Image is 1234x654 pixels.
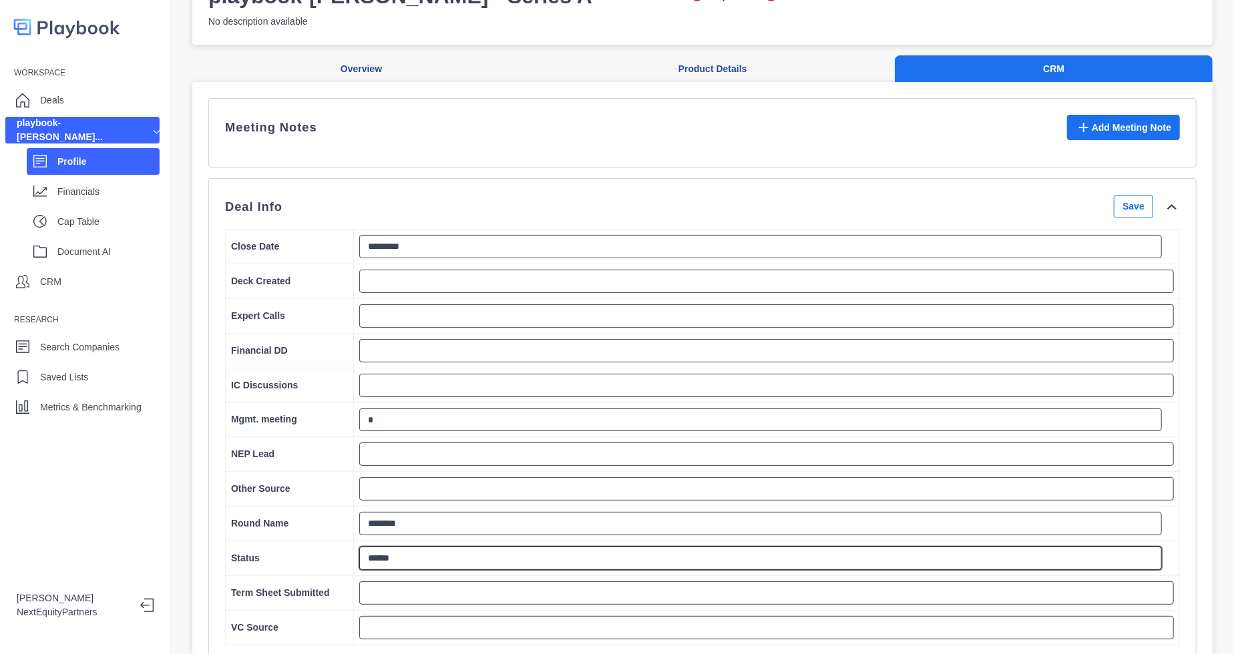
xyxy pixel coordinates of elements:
p: Document AI [57,245,160,259]
button: Overview [192,55,530,83]
td: Financial DD [226,333,354,368]
p: [PERSON_NAME] [17,591,130,605]
p: No description available [208,15,777,29]
td: Round Name [226,507,354,541]
p: Meeting Notes [225,122,317,133]
p: Search Companies [40,340,120,354]
td: VC Source [226,610,354,645]
td: NEP Lead [226,437,354,472]
div: playbook-[PERSON_NAME]... [17,116,147,144]
button: Add Meeting Note [1067,115,1180,140]
p: Cap Table [57,215,160,229]
td: Status [226,541,354,575]
button: CRM [895,55,1213,83]
td: IC Discussions [226,368,354,402]
td: Expert Calls [226,298,354,333]
td: Other Source [226,472,354,507]
td: Mgmt. meeting [226,402,354,437]
p: Deal Info [225,202,282,212]
button: Save [1114,195,1153,218]
p: NextEquityPartners [17,605,130,619]
p: Profile [57,155,160,169]
p: Deals [40,93,64,107]
p: Metrics & Benchmarking [40,400,142,414]
p: Financials [57,185,160,199]
button: Product Details [530,55,895,83]
td: Term Sheet Submitted [226,575,354,610]
td: Deck Created [226,264,354,298]
td: Close Date [226,230,354,264]
p: Saved Lists [40,370,88,384]
img: logo-colored [13,13,120,41]
p: CRM [40,275,61,289]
